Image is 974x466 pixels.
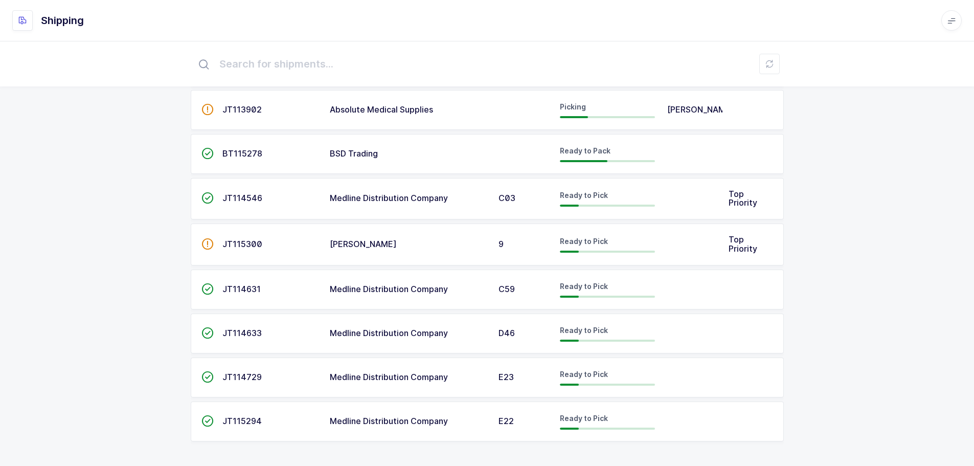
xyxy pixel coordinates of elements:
span: JT115294 [222,416,262,426]
span:  [201,239,214,249]
span: Medline Distribution Company [330,284,448,294]
span: E23 [499,372,514,382]
span: C03 [499,193,515,203]
span: BT115278 [222,148,262,159]
input: Search for shipments... [191,48,784,80]
span: Top Priority [729,189,757,208]
span:  [201,104,214,115]
span:  [201,372,214,382]
span:  [201,148,214,159]
span: Medline Distribution Company [330,328,448,338]
span: BSD Trading [330,148,378,159]
span: [PERSON_NAME] [330,239,397,249]
span:  [201,328,214,338]
span: JT113902 [222,104,262,115]
span: Top Priority [729,234,757,254]
span: D46 [499,328,515,338]
span:  [201,193,214,203]
span: Picking [560,102,586,111]
span: Ready to Pick [560,370,608,379]
span: Medline Distribution Company [330,193,448,203]
span: C59 [499,284,515,294]
span: JT114633 [222,328,262,338]
span: Ready to Pack [560,146,610,155]
span:  [201,284,214,294]
span: Ready to Pick [560,191,608,199]
span:  [201,416,214,426]
span: Ready to Pick [560,237,608,246]
span: Ready to Pick [560,414,608,423]
span: E22 [499,416,514,426]
span: JT114546 [222,193,262,203]
span: 9 [499,239,504,249]
span: Medline Distribution Company [330,372,448,382]
span: Ready to Pick [560,326,608,335]
span: [PERSON_NAME] [667,104,734,115]
span: JT114729 [222,372,262,382]
span: Ready to Pick [560,282,608,291]
span: Medline Distribution Company [330,416,448,426]
span: Absolute Medical Supplies [330,104,433,115]
span: JT114631 [222,284,261,294]
span: JT115300 [222,239,262,249]
h1: Shipping [41,12,84,29]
